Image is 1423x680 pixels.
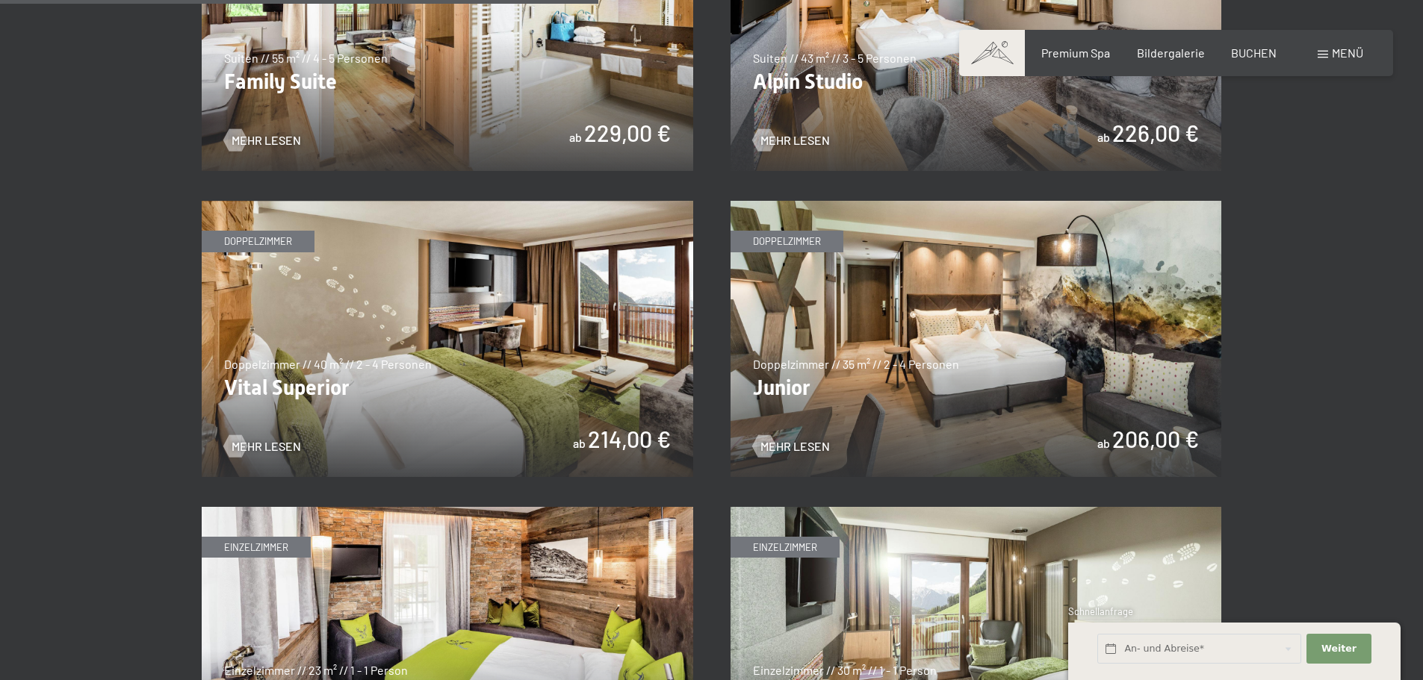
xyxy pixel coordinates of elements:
[224,132,301,149] a: Mehr Lesen
[202,508,693,517] a: Single Alpin
[202,201,693,477] img: Vital Superior
[1306,634,1371,664] button: Weiter
[224,438,301,455] a: Mehr Lesen
[202,202,693,210] a: Vital Superior
[232,438,301,455] span: Mehr Lesen
[1068,605,1133,617] span: Schnellanfrage
[760,438,830,455] span: Mehr Lesen
[753,132,830,149] a: Mehr Lesen
[1041,46,1110,60] a: Premium Spa
[1321,642,1357,655] span: Weiter
[731,202,1222,210] a: Junior
[731,508,1222,517] a: Single Superior
[760,132,830,149] span: Mehr Lesen
[1231,46,1277,60] a: BUCHEN
[1332,46,1363,60] span: Menü
[1137,46,1205,60] a: Bildergalerie
[731,201,1222,477] img: Junior
[753,438,830,455] a: Mehr Lesen
[232,132,301,149] span: Mehr Lesen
